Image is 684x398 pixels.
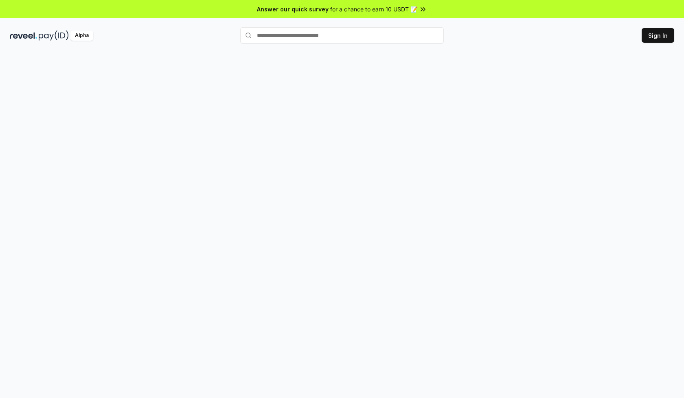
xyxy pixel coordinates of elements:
[642,28,674,43] button: Sign In
[330,5,417,13] span: for a chance to earn 10 USDT 📝
[257,5,329,13] span: Answer our quick survey
[10,30,37,41] img: reveel_dark
[39,30,69,41] img: pay_id
[70,30,93,41] div: Alpha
